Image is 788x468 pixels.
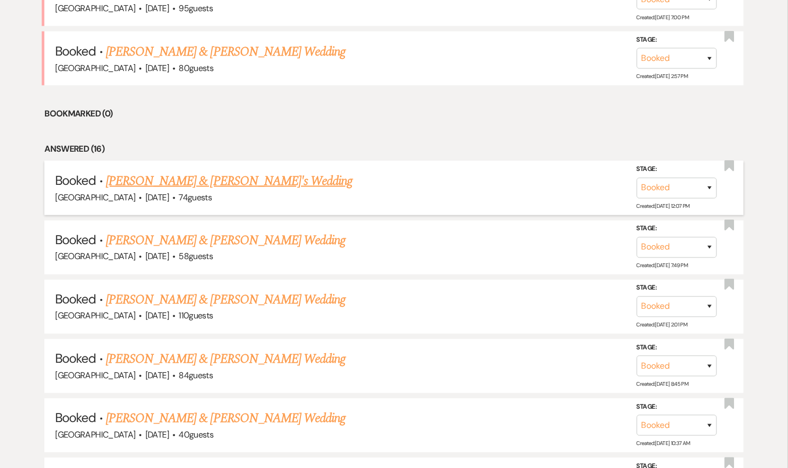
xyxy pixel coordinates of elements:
span: [GEOGRAPHIC_DATA] [55,63,135,74]
span: 95 guests [179,3,213,14]
span: Created: [DATE] 2:01 PM [637,322,687,329]
span: [DATE] [145,3,169,14]
label: Stage: [637,223,717,235]
span: Booked [55,410,96,426]
span: [DATE] [145,251,169,262]
label: Stage: [637,402,717,414]
span: 58 guests [179,251,213,262]
label: Stage: [637,35,717,46]
a: [PERSON_NAME] & [PERSON_NAME] Wedding [106,350,345,369]
span: Created: [DATE] 2:57 PM [637,73,688,80]
label: Stage: [637,164,717,176]
a: [PERSON_NAME] & [PERSON_NAME] Wedding [106,291,345,310]
span: [DATE] [145,430,169,441]
span: [GEOGRAPHIC_DATA] [55,310,135,322]
a: [PERSON_NAME] & [PERSON_NAME] Wedding [106,231,345,251]
span: Booked [55,232,96,248]
a: [PERSON_NAME] & [PERSON_NAME] Wedding [106,409,345,428]
span: 110 guests [179,310,213,322]
span: Created: [DATE] 10:37 AM [637,440,690,447]
span: Booked [55,43,96,59]
span: [GEOGRAPHIC_DATA] [55,370,135,381]
span: Created: [DATE] 7:00 PM [637,14,689,21]
span: [GEOGRAPHIC_DATA] [55,192,135,203]
span: Created: [DATE] 12:07 PM [637,203,690,210]
span: [GEOGRAPHIC_DATA] [55,251,135,262]
span: [DATE] [145,310,169,322]
li: Bookmarked (0) [44,107,743,121]
span: Booked [55,350,96,367]
span: [GEOGRAPHIC_DATA] [55,3,135,14]
span: Booked [55,291,96,308]
label: Stage: [637,283,717,294]
li: Answered (16) [44,142,743,156]
span: Created: [DATE] 7:49 PM [637,262,688,269]
a: [PERSON_NAME] & [PERSON_NAME] Wedding [106,42,345,61]
span: 40 guests [179,430,213,441]
span: 74 guests [179,192,212,203]
span: Created: [DATE] 8:45 PM [637,381,689,388]
span: 80 guests [179,63,213,74]
span: Booked [55,172,96,189]
span: [DATE] [145,63,169,74]
span: [GEOGRAPHIC_DATA] [55,430,135,441]
span: [DATE] [145,370,169,381]
label: Stage: [637,342,717,354]
a: [PERSON_NAME] & [PERSON_NAME]'s Wedding [106,171,353,191]
span: 84 guests [179,370,213,381]
span: [DATE] [145,192,169,203]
